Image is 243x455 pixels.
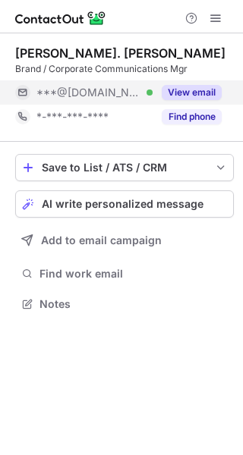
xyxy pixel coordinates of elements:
[39,297,228,311] span: Notes
[15,45,226,61] div: [PERSON_NAME]. [PERSON_NAME]
[15,263,234,284] button: Find work email
[162,109,222,124] button: Reveal Button
[42,198,204,210] span: AI write personalized message
[42,162,207,174] div: Save to List / ATS / CRM
[15,62,234,76] div: Brand / Corporate Communications Mgr
[15,190,234,218] button: AI write personalized message
[162,85,222,100] button: Reveal Button
[15,9,106,27] img: ContactOut v5.3.10
[36,86,141,99] span: ***@[DOMAIN_NAME]
[41,234,162,246] span: Add to email campaign
[15,154,234,181] button: save-profile-one-click
[15,227,234,254] button: Add to email campaign
[15,293,234,315] button: Notes
[39,267,228,281] span: Find work email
